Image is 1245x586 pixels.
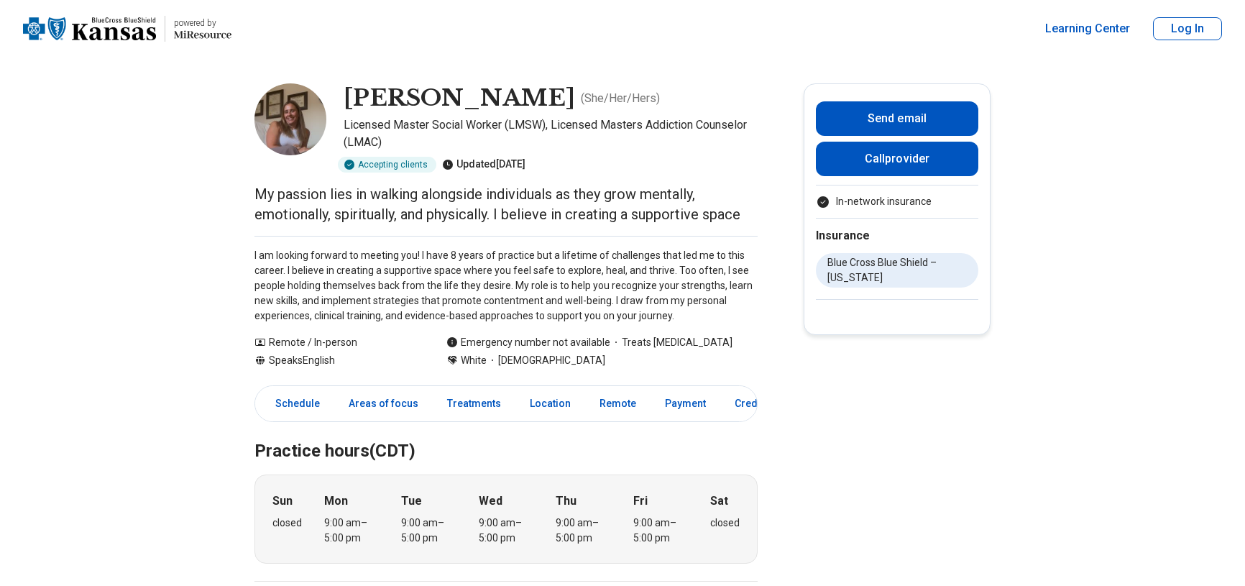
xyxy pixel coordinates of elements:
[816,227,978,244] h2: Insurance
[254,353,418,368] div: Speaks English
[816,194,978,209] li: In-network insurance
[438,389,510,418] a: Treatments
[726,389,798,418] a: Credentials
[272,516,302,531] div: closed
[446,335,610,350] div: Emergency number not available
[401,493,422,510] strong: Tue
[174,17,231,29] p: powered by
[556,516,611,546] div: 9:00 am – 5:00 pm
[610,335,732,350] span: Treats [MEDICAL_DATA]
[254,83,326,155] img: Alisha Hammerschmidt, Licensed Master Social Worker (LMSW)
[479,516,534,546] div: 9:00 am – 5:00 pm
[710,516,740,531] div: closed
[591,389,645,418] a: Remote
[324,493,348,510] strong: Mon
[479,493,502,510] strong: Wed
[254,335,418,350] div: Remote / In-person
[656,389,715,418] a: Payment
[338,157,436,173] div: Accepting clients
[461,353,487,368] span: White
[633,516,689,546] div: 9:00 am – 5:00 pm
[816,194,978,209] ul: Payment options
[258,389,329,418] a: Schedule
[23,6,231,52] a: Home page
[401,516,456,546] div: 9:00 am – 5:00 pm
[254,405,758,464] h2: Practice hours (CDT)
[324,516,380,546] div: 9:00 am – 5:00 pm
[521,389,579,418] a: Location
[816,253,978,288] li: Blue Cross Blue Shield – [US_STATE]
[816,101,978,136] button: Send email
[556,493,576,510] strong: Thu
[344,83,575,114] h1: [PERSON_NAME]
[340,389,427,418] a: Areas of focus
[816,142,978,176] button: Callprovider
[581,90,660,107] p: ( She/Her/Hers )
[272,493,293,510] strong: Sun
[1153,17,1222,40] button: Log In
[633,493,648,510] strong: Fri
[487,353,605,368] span: [DEMOGRAPHIC_DATA]
[254,475,758,564] div: When does the program meet?
[254,184,758,224] p: My passion lies in walking alongside individuals as they grow mentally, emotionally, spiritually,...
[710,493,728,510] strong: Sat
[344,116,758,151] p: Licensed Master Social Worker (LMSW), Licensed Masters Addiction Counselor (LMAC)
[442,157,525,173] div: Updated [DATE]
[1045,20,1130,37] a: Learning Center
[254,248,758,324] p: I am looking forward to meeting you! I have 8 years of practice but a lifetime of challenges that...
